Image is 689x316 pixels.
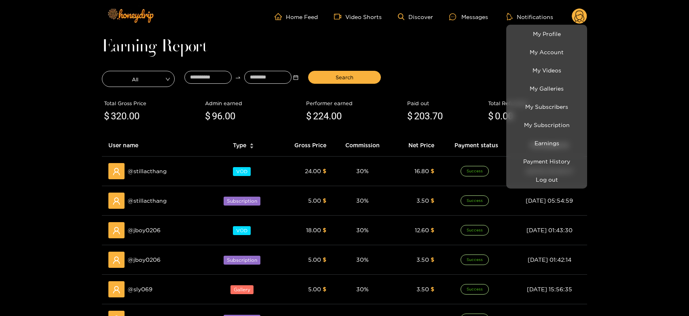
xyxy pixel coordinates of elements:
[508,27,585,41] a: My Profile
[508,118,585,132] a: My Subscription
[508,45,585,59] a: My Account
[508,154,585,168] a: Payment History
[508,172,585,187] button: Log out
[508,81,585,95] a: My Galleries
[508,100,585,114] a: My Subscribers
[508,63,585,77] a: My Videos
[508,136,585,150] a: Earnings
